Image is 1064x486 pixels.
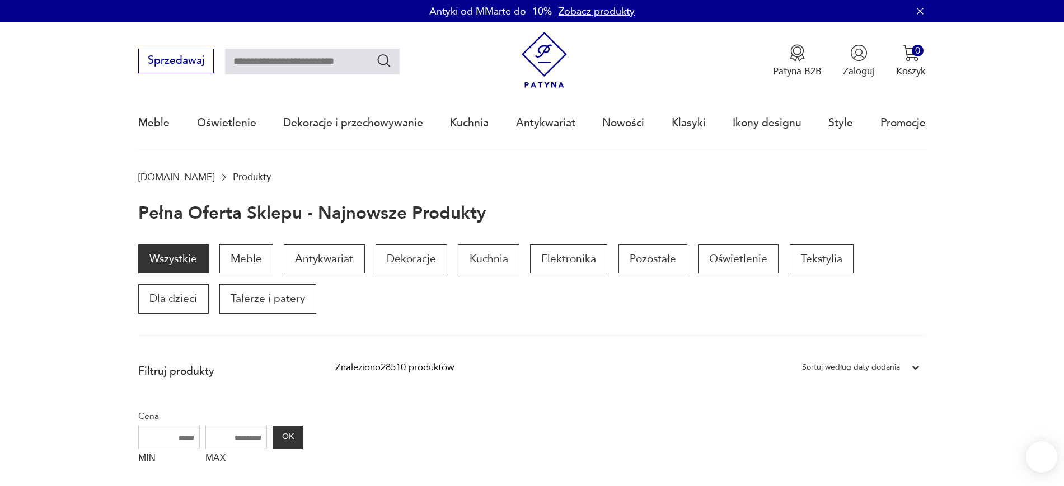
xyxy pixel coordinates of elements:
a: Oświetlenie [197,97,256,149]
p: Patyna B2B [773,65,822,78]
p: Produkty [233,172,271,182]
a: Dekoracje [376,244,447,273]
a: Dekoracje i przechowywanie [283,97,423,149]
a: Ikona medaluPatyna B2B [773,44,822,78]
img: Ikona koszyka [902,44,920,62]
a: Kuchnia [450,97,489,149]
a: Meble [138,97,170,149]
a: [DOMAIN_NAME] [138,172,214,182]
button: Patyna B2B [773,44,822,78]
label: MAX [205,449,267,470]
button: 0Koszyk [896,44,926,78]
button: Szukaj [376,53,392,69]
a: Promocje [880,97,926,149]
div: Sortuj według daty dodania [802,360,900,375]
p: Filtruj produkty [138,364,303,379]
a: Meble [219,244,273,273]
h1: Pełna oferta sklepu - najnowsze produkty [138,204,486,223]
a: Elektronika [530,244,607,273]
a: Zobacz produkty [559,4,635,18]
a: Dla dzieci [138,284,208,313]
a: Kuchnia [458,244,519,273]
a: Sprzedawaj [138,57,214,66]
a: Oświetlenie [698,244,779,273]
p: Antyki od MMarte do -10% [429,4,552,18]
label: MIN [138,449,200,470]
button: Sprzedawaj [138,49,214,73]
div: Znaleziono 28510 produktów [335,360,454,375]
iframe: Smartsupp widget button [1026,441,1057,473]
a: Nowości [602,97,644,149]
p: Koszyk [896,65,926,78]
button: OK [273,426,303,449]
a: Wszystkie [138,244,208,273]
button: Zaloguj [843,44,874,78]
a: Pozostałe [618,244,687,273]
a: Style [828,97,853,149]
img: Ikonka użytkownika [850,44,868,62]
div: 0 [912,45,924,56]
a: Talerze i patery [219,284,316,313]
p: Cena [138,409,303,423]
a: Tekstylia [790,244,854,273]
a: Antykwariat [284,244,364,273]
img: Ikona medalu [789,44,806,62]
a: Ikony designu [733,97,801,149]
img: Patyna - sklep z meblami i dekoracjami vintage [516,32,573,88]
a: Antykwariat [516,97,575,149]
a: Klasyki [672,97,706,149]
p: Zaloguj [843,65,874,78]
